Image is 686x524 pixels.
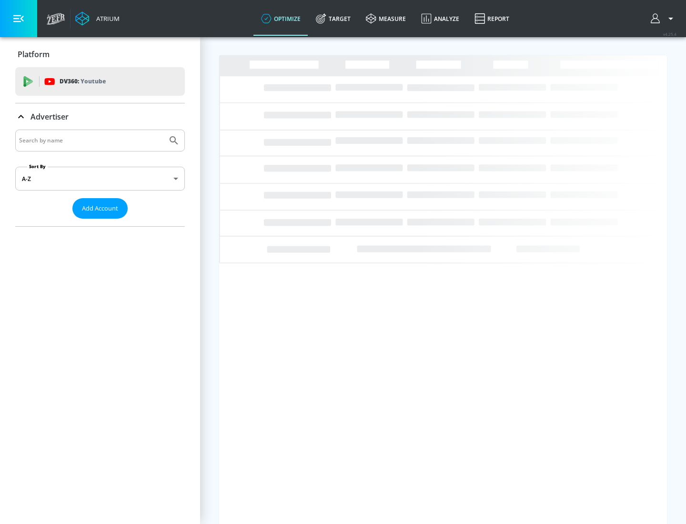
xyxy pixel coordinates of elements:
[15,103,185,130] div: Advertiser
[82,203,118,214] span: Add Account
[92,14,120,23] div: Atrium
[253,1,308,36] a: optimize
[308,1,358,36] a: Target
[30,111,69,122] p: Advertiser
[15,41,185,68] div: Platform
[663,31,676,37] span: v 4.25.4
[81,76,106,86] p: Youtube
[467,1,517,36] a: Report
[60,76,106,87] p: DV360:
[18,49,50,60] p: Platform
[72,198,128,219] button: Add Account
[15,219,185,226] nav: list of Advertiser
[15,130,185,226] div: Advertiser
[19,134,163,147] input: Search by name
[358,1,414,36] a: measure
[27,163,48,170] label: Sort By
[75,11,120,26] a: Atrium
[414,1,467,36] a: Analyze
[15,167,185,191] div: A-Z
[15,67,185,96] div: DV360: Youtube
